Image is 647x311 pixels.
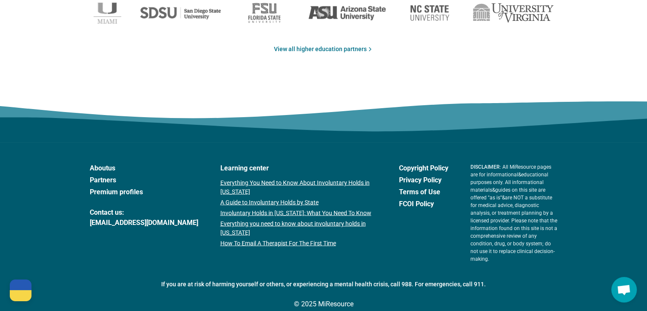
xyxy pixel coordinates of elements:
[90,279,558,288] p: If you are at risk of harming yourself or others, or experiencing a mental health crisis, call 98...
[308,5,386,20] img: Arizona State University
[399,187,448,197] a: Terms of Use
[94,2,121,23] img: University of Miami
[220,198,377,207] a: A Guide to Involuntary Holds by State
[274,45,373,54] a: View all higher education partners
[405,1,454,25] img: North Carolina State University
[90,175,198,185] a: Partners
[220,163,377,173] a: Learning center
[90,207,198,217] span: Contact us:
[90,187,198,197] a: Premium profiles
[140,3,221,23] img: San Diego State University
[470,163,558,262] p: : All MiResource pages are for informational & educational purposes only. All informational mater...
[470,164,500,170] span: DISCLAIMER
[90,217,198,227] a: [EMAIL_ADDRESS][DOMAIN_NAME]
[473,3,553,23] img: University of Virginia
[399,199,448,209] a: FCOI Policy
[220,208,377,217] a: Involuntary Holds in [US_STATE]: What You Need To Know
[220,239,377,248] a: How To Email A Therapist For The First Time
[220,178,377,196] a: Everything You Need to Know About Involuntary Holds in [US_STATE]
[399,163,448,173] a: Copyright Policy
[90,163,198,173] a: Aboutus
[220,219,377,237] a: Everything you need to know about involuntary holds in [US_STATE]
[611,277,637,302] div: Open chat
[90,299,558,309] p: © 2025 MiResource
[399,175,448,185] a: Privacy Policy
